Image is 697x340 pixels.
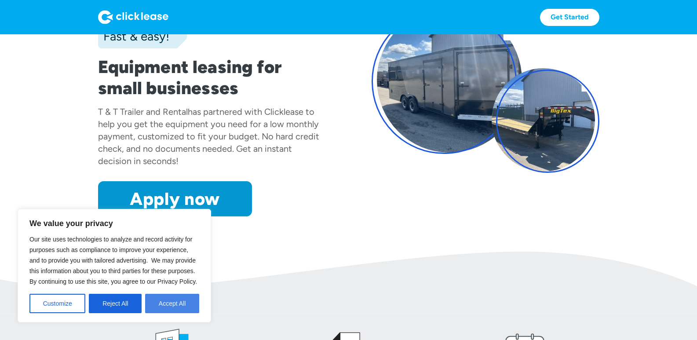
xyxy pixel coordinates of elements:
[18,209,211,322] div: We value your privacy
[89,294,142,313] button: Reject All
[98,106,319,166] div: has partnered with Clicklease to help you get the equipment you need for a low monthly payment, c...
[540,9,599,26] a: Get Started
[29,218,199,229] p: We value your privacy
[98,27,169,45] div: Fast & easy!
[98,181,252,216] a: Apply now
[145,294,199,313] button: Accept All
[98,56,326,99] h1: Equipment leasing for small businesses
[98,10,168,24] img: Logo
[98,106,188,117] div: T & T Trailer and Rental
[29,236,197,285] span: Our site uses technologies to analyze and record activity for purposes such as compliance to impr...
[29,294,85,313] button: Customize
